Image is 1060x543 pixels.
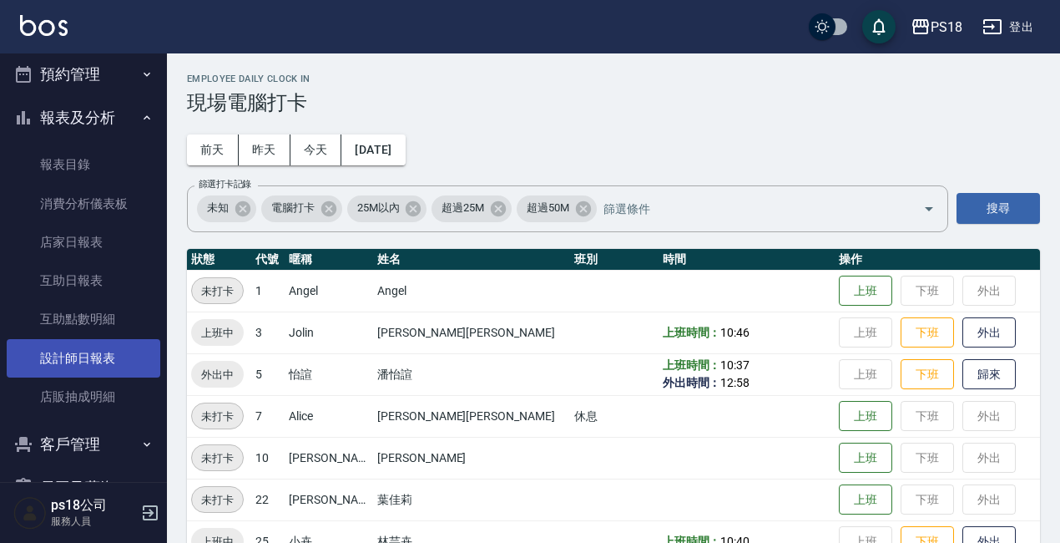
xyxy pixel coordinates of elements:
[862,10,896,43] button: save
[663,376,721,389] b: 外出時間：
[957,193,1040,224] button: 搜尋
[7,96,160,140] button: 報表及分析
[285,479,373,520] td: [PERSON_NAME]
[341,134,405,165] button: [DATE]
[901,317,954,348] button: 下班
[7,145,160,184] a: 報表目錄
[13,496,47,530] img: Person
[239,134,290,165] button: 昨天
[7,339,160,378] a: 設計師日報表
[373,270,570,312] td: Angel
[192,491,243,509] span: 未打卡
[285,437,373,479] td: [PERSON_NAME]
[7,300,160,338] a: 互助點數明細
[285,312,373,353] td: Jolin
[192,282,243,300] span: 未打卡
[570,249,659,271] th: 班別
[373,353,570,395] td: 潘怡諠
[373,437,570,479] td: [PERSON_NAME]
[839,443,892,474] button: 上班
[720,376,750,389] span: 12:58
[7,423,160,466] button: 客戶管理
[251,437,285,479] td: 10
[251,395,285,437] td: 7
[261,200,325,216] span: 電腦打卡
[432,200,494,216] span: 超過25M
[187,91,1040,114] h3: 現場電腦打卡
[373,395,570,437] td: [PERSON_NAME][PERSON_NAME]
[285,249,373,271] th: 暱稱
[51,497,136,514] h5: ps18公司
[720,326,750,339] span: 10:46
[191,366,244,383] span: 外出中
[187,134,239,165] button: 前天
[720,358,750,372] span: 10:37
[285,270,373,312] td: Angel
[931,17,962,38] div: PS18
[285,395,373,437] td: Alice
[199,178,251,190] label: 篩選打卡記錄
[7,378,160,416] a: 店販抽成明細
[839,485,892,515] button: 上班
[373,249,570,271] th: 姓名
[962,317,1016,348] button: 外出
[192,449,243,467] span: 未打卡
[20,15,68,36] img: Logo
[835,249,1040,271] th: 操作
[7,466,160,510] button: 員工及薪資
[7,53,160,96] button: 預約管理
[599,194,894,223] input: 篩選條件
[285,353,373,395] td: 怡諠
[187,249,251,271] th: 狀態
[191,324,244,342] span: 上班中
[197,195,256,222] div: 未知
[570,395,659,437] td: 休息
[261,195,342,222] div: 電腦打卡
[251,479,285,520] td: 22
[7,185,160,223] a: 消費分析儀表板
[7,223,160,261] a: 店家日報表
[197,200,239,216] span: 未知
[7,261,160,300] a: 互助日報表
[839,276,892,307] button: 上班
[347,195,427,222] div: 25M以內
[901,359,954,390] button: 下班
[251,312,285,353] td: 3
[290,134,342,165] button: 今天
[251,249,285,271] th: 代號
[187,74,1040,84] h2: Employee Daily Clock In
[916,195,942,222] button: Open
[251,270,285,312] td: 1
[663,326,721,339] b: 上班時間：
[962,359,1016,390] button: 歸來
[517,195,597,222] div: 超過50M
[347,200,410,216] span: 25M以內
[192,408,243,425] span: 未打卡
[51,514,136,529] p: 服務人員
[839,401,892,432] button: 上班
[373,479,570,520] td: 葉佳莉
[976,12,1040,43] button: 登出
[432,195,512,222] div: 超過25M
[373,312,570,353] td: [PERSON_NAME][PERSON_NAME]
[251,353,285,395] td: 5
[517,200,579,216] span: 超過50M
[663,358,721,372] b: 上班時間：
[904,10,969,44] button: PS18
[659,249,835,271] th: 時間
